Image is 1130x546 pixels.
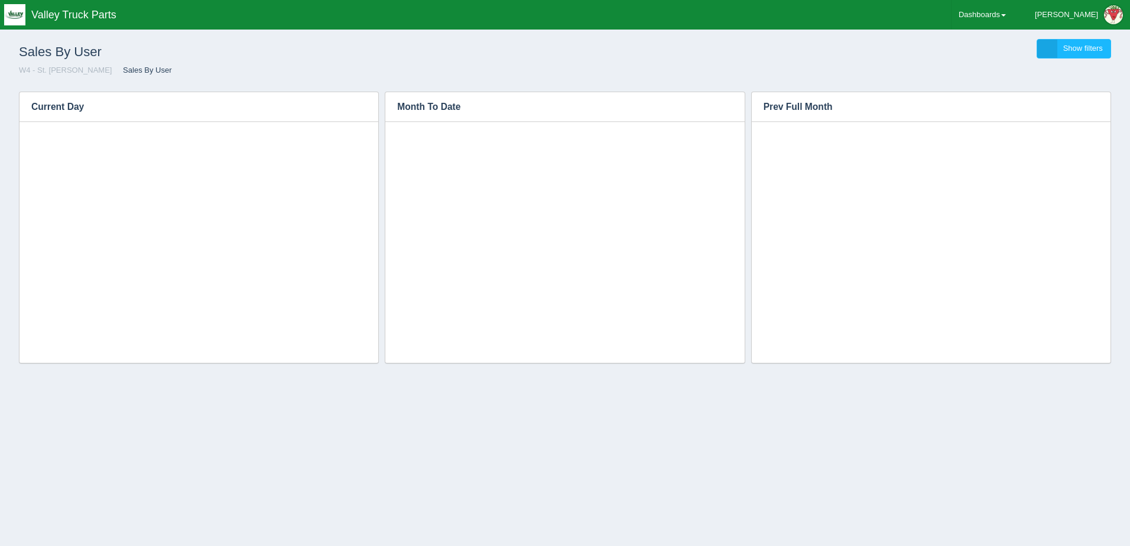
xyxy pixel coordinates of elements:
li: Sales By User [114,65,171,76]
h3: Current Day [20,92,343,122]
div: [PERSON_NAME] [1035,3,1098,27]
a: Show filters [1037,39,1111,58]
span: Valley Truck Parts [31,9,116,21]
img: q1blfpkbivjhsugxdrfq.png [4,4,25,25]
h3: Month To Date [385,92,726,122]
span: Show filters [1063,44,1103,53]
img: Profile Picture [1104,5,1123,24]
h3: Prev Full Month [752,92,1093,122]
h1: Sales By User [19,39,565,65]
a: W4 - St. [PERSON_NAME] [19,66,112,74]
